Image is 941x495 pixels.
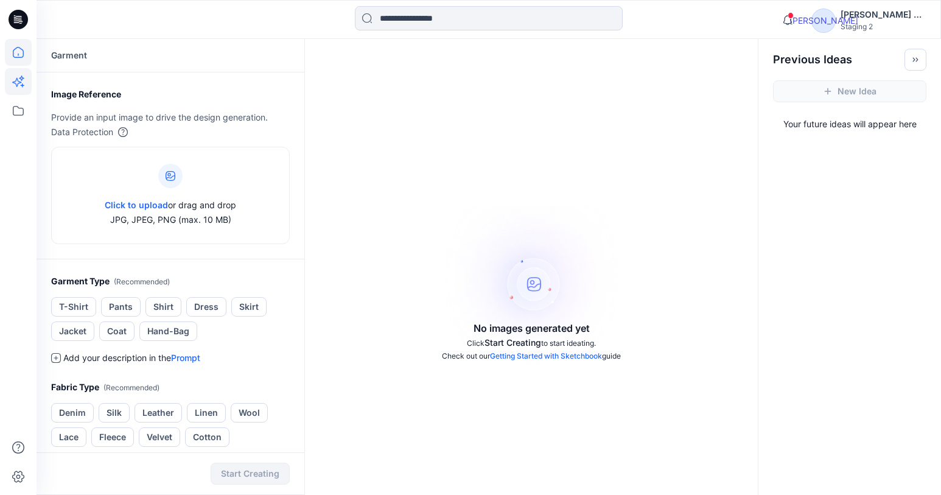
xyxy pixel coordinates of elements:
[187,403,226,423] button: Linen
[773,51,852,68] p: Previous Ideas
[51,380,290,395] h6: Fabric Type
[51,427,86,447] button: Lace
[231,297,267,317] button: Skirt
[442,335,621,362] p: Click to start ideating. Check out our guide
[185,427,229,447] button: Cotton
[490,351,602,360] a: Getting Started with Sketchbook
[841,22,926,31] div: Staging 2
[186,297,226,317] button: Dress
[51,321,94,341] button: Jacket
[841,7,926,22] div: [PERSON_NAME] Ang
[139,427,180,447] button: Velvet
[145,297,181,317] button: Shirt
[51,87,290,102] h6: Image Reference
[474,321,590,335] p: No images generated yet
[904,49,926,71] button: Toggle idea bar
[51,403,94,423] button: Denim
[811,7,926,32] button: [PERSON_NAME][PERSON_NAME] AngStaging 2
[114,277,170,286] span: ( Recommended )
[99,321,135,341] button: Coat
[139,321,197,341] button: Hand-Bag
[101,297,141,317] button: Pants
[51,274,290,289] h6: Garment Type
[171,353,200,363] a: Prompt
[135,403,182,423] button: Leather
[51,125,113,139] p: Data Protection
[105,198,236,227] p: or drag and drop JPG, JPEG, PNG (max. 10 MB)
[758,112,941,132] p: Your future ideas will appear here
[231,403,268,423] button: Wool
[63,351,200,365] p: Add your description in the
[91,427,134,447] button: Fleece
[105,200,168,210] span: Click to upload
[51,297,96,317] button: T-Shirt
[484,337,541,348] span: Start Creating
[51,110,290,125] p: Provide an input image to drive the design generation.
[103,383,159,392] span: ( Recommended )
[99,403,130,423] button: Silk
[811,9,836,33] span: [PERSON_NAME]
